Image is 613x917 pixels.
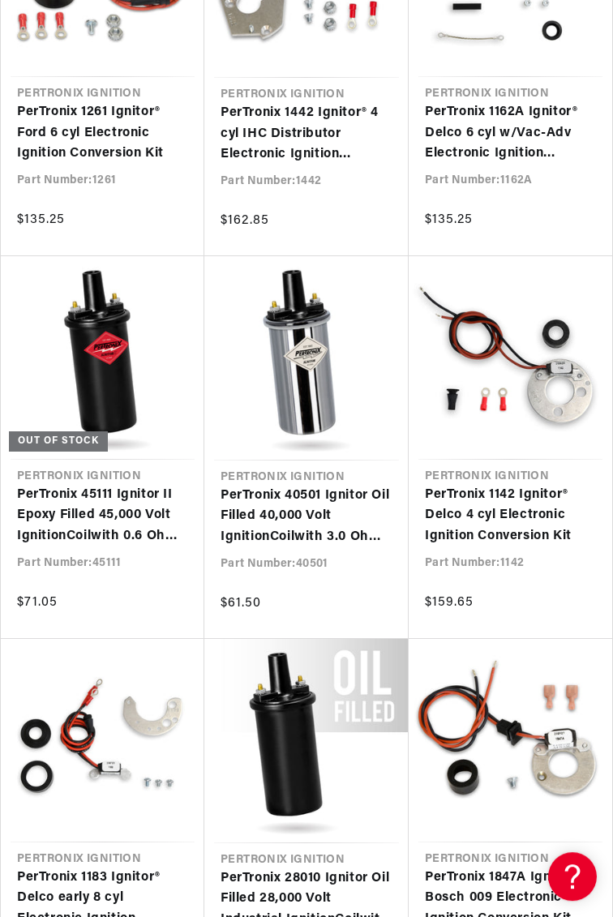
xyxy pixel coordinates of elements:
a: PerTronix 1261 Ignitor® Ford 6 cyl Electronic Ignition Conversion Kit [17,102,188,165]
a: PerTronix 45111 Ignitor II Epoxy Filled 45,000 Volt IgnitionCoilwith 0.6 Ohms Resistance in Black [17,485,188,547]
a: PerTronix 1142 Ignitor® Delco 4 cyl Electronic Ignition Conversion Kit [425,485,596,547]
a: PerTronix 40501 Ignitor Oil Filled 40,000 Volt IgnitionCoilwith 3.0 Ohms Resistance in Chrome [221,486,392,548]
a: PerTronix 1442 Ignitor® 4 cyl IHC Distributor Electronic Ignition Conversion Kit [221,103,392,165]
a: PerTronix 1162A Ignitor® Delco 6 cyl w/Vac-Adv Electronic Ignition Conversion Kit [425,102,596,165]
